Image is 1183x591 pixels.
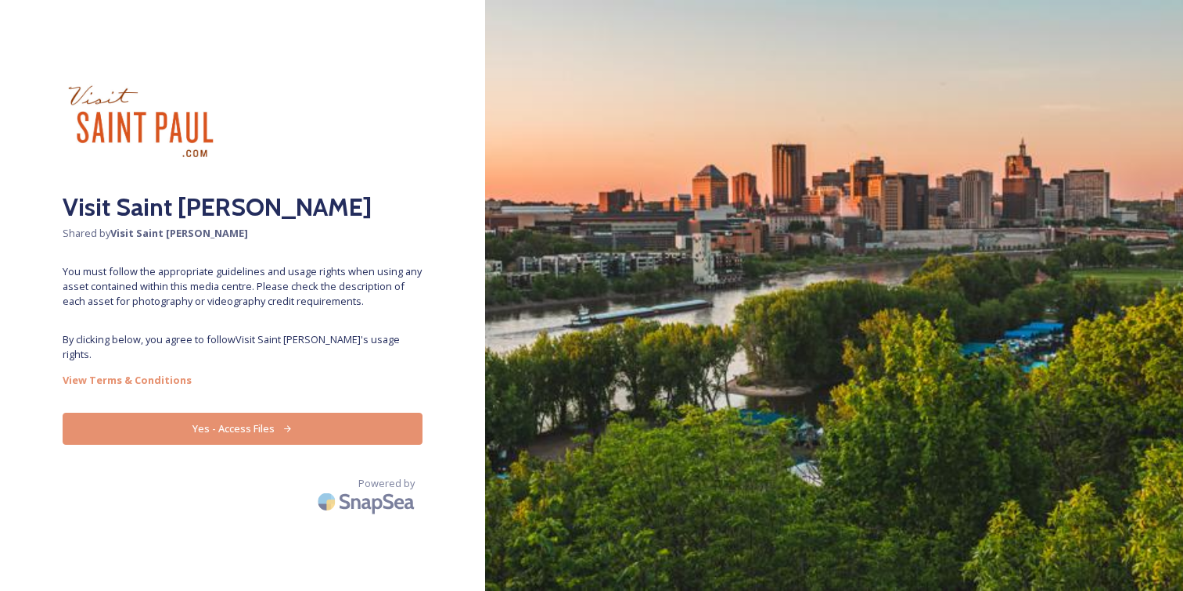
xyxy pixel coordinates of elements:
[63,264,422,310] span: You must follow the appropriate guidelines and usage rights when using any asset contained within...
[110,226,248,240] strong: Visit Saint [PERSON_NAME]
[63,226,422,241] span: Shared by
[63,373,192,387] strong: View Terms & Conditions
[63,371,422,389] a: View Terms & Conditions
[63,63,219,181] img: visit_sp.jpg
[358,476,415,491] span: Powered by
[63,332,422,362] span: By clicking below, you agree to follow Visit Saint [PERSON_NAME] 's usage rights.
[313,483,422,520] img: SnapSea Logo
[63,413,422,445] button: Yes - Access Files
[63,188,422,226] h2: Visit Saint [PERSON_NAME]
